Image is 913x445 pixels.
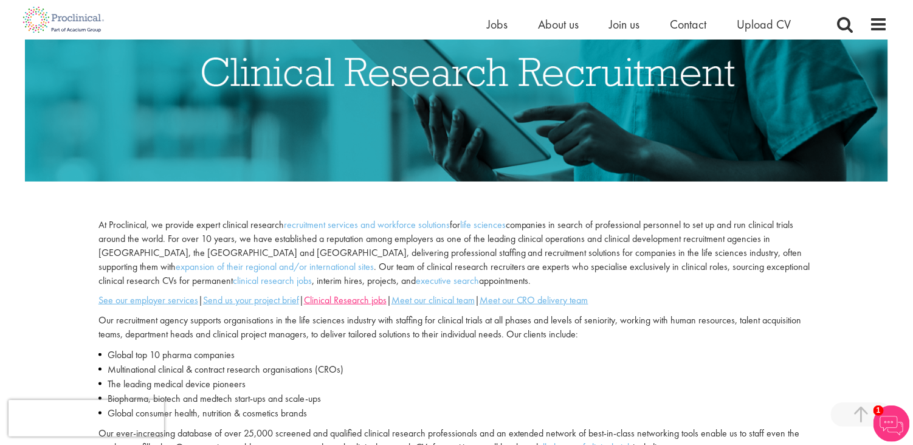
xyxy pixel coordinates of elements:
a: About us [538,16,579,32]
span: 1 [873,405,884,416]
a: Send us your project brief [203,294,299,306]
img: Chatbot [873,405,910,442]
p: | | | | [98,294,815,308]
a: Contact [670,16,706,32]
a: See our employer services [98,294,198,306]
li: Biopharma, biotech and medtech start-ups and scale-ups [98,392,815,406]
li: Global consumer health, nutrition & cosmetics brands [98,406,815,421]
a: Meet our clinical team [391,294,475,306]
a: clinical research jobs [233,274,312,287]
p: Our recruitment agency supports organisations in the life sciences industry with staffing for cli... [98,314,815,342]
a: Join us [609,16,639,32]
a: expansion of their regional and/or international sites [176,260,374,273]
li: The leading medical device pioneers [98,377,815,392]
li: Multinational clinical & contract research organisations (CROs) [98,362,815,377]
a: Upload CV [737,16,791,32]
a: executive search [416,274,479,287]
iframe: reCAPTCHA [9,400,164,436]
a: Jobs [487,16,508,32]
a: recruitment services and workforce solutions [284,218,450,231]
li: Global top 10 pharma companies [98,348,815,362]
a: Clinical Research jobs [304,294,387,306]
a: life sciences [460,218,506,231]
p: At Proclinical, we provide expert clinical research for companies in search of professional perso... [98,218,815,288]
a: Meet our CRO delivery team [480,294,588,306]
